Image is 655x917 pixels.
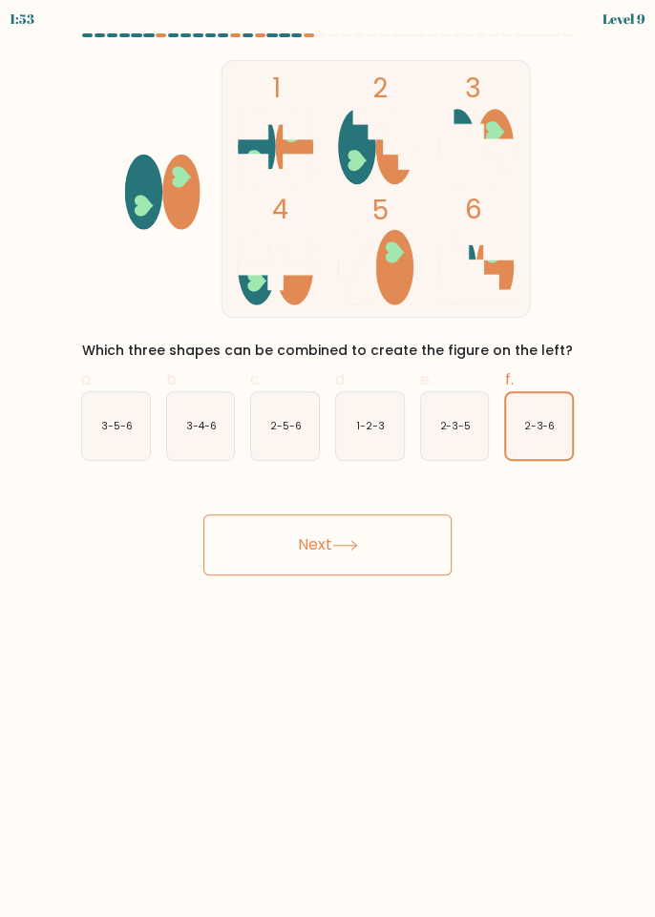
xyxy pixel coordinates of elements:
[335,368,348,390] span: d.
[10,9,34,29] div: 1:53
[504,368,513,390] span: f.
[186,419,217,433] text: 3-4-6
[372,70,388,107] tspan: 2
[602,9,645,29] div: Level 9
[77,341,578,361] div: Which three shapes can be combined to create the figure on the left?
[372,192,389,229] tspan: 5
[524,419,555,433] text: 2-3-6
[81,368,94,390] span: a.
[270,419,302,433] text: 2-5-6
[465,70,481,107] tspan: 3
[420,368,433,390] span: e.
[439,419,471,433] text: 2-3-5
[203,514,452,575] button: Next
[101,419,133,433] text: 3-5-6
[465,191,482,228] tspan: 6
[166,368,180,390] span: b.
[357,419,385,433] text: 1-2-3
[272,70,281,107] tspan: 1
[250,368,263,390] span: c.
[272,191,288,228] tspan: 4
